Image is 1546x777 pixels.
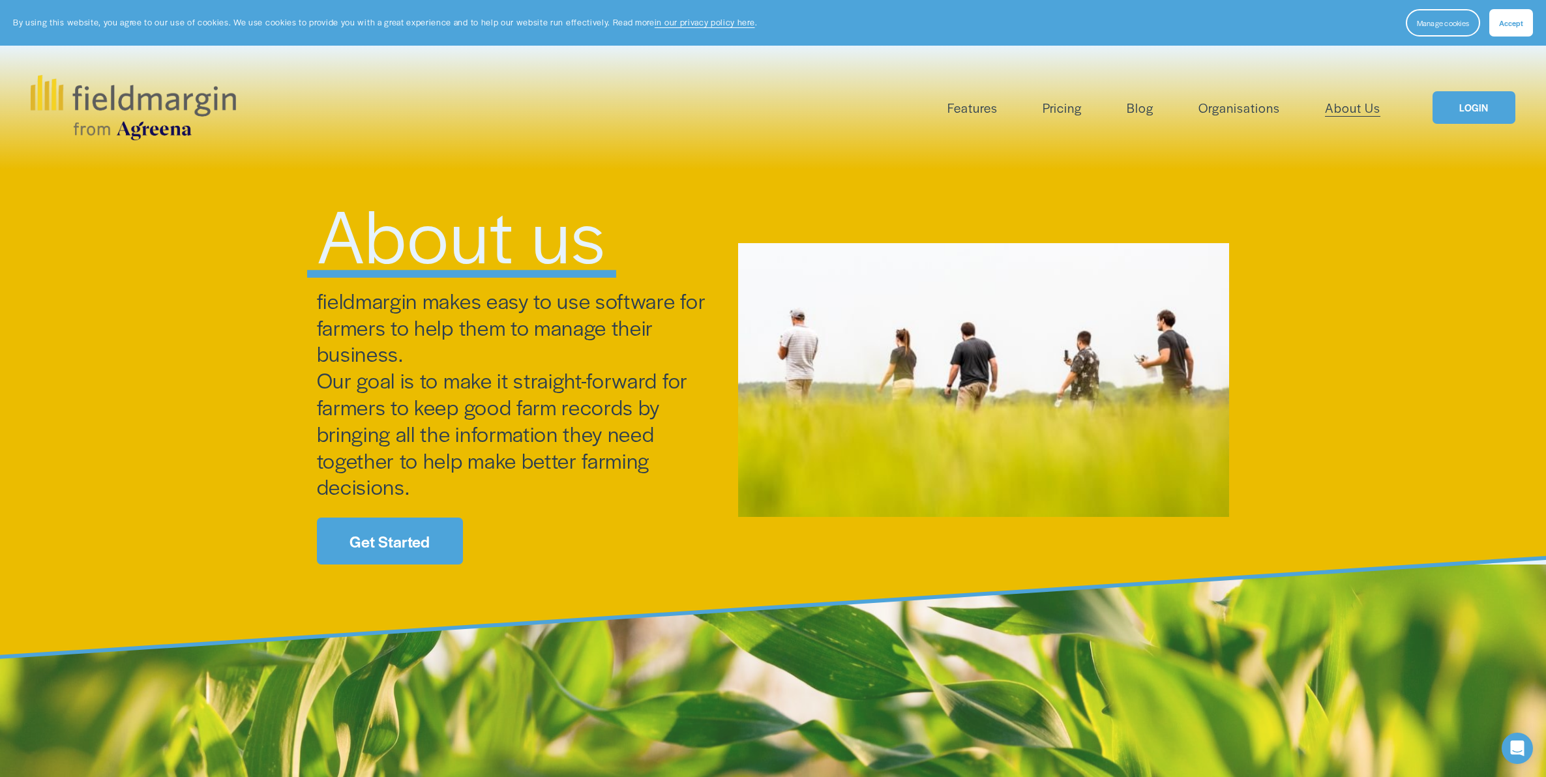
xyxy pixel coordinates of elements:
div: Open Intercom Messenger [1502,733,1533,764]
a: LOGIN [1433,91,1515,125]
p: By using this website, you agree to our use of cookies. We use cookies to provide you with a grea... [13,16,757,29]
a: Organisations [1198,97,1280,119]
a: Pricing [1043,97,1082,119]
span: Manage cookies [1417,18,1469,28]
button: Manage cookies [1406,9,1480,37]
span: Accept [1499,18,1523,28]
span: About us [317,181,606,285]
span: Features [947,98,998,117]
a: Blog [1127,97,1153,119]
a: About Us [1325,97,1380,119]
a: in our privacy policy here [655,16,755,28]
a: Get Started [317,518,463,564]
button: Accept [1489,9,1533,37]
span: fieldmargin makes easy to use software for farmers to help them to manage their business. Our goa... [317,286,711,501]
img: fieldmargin.com [31,75,235,140]
a: folder dropdown [947,97,998,119]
